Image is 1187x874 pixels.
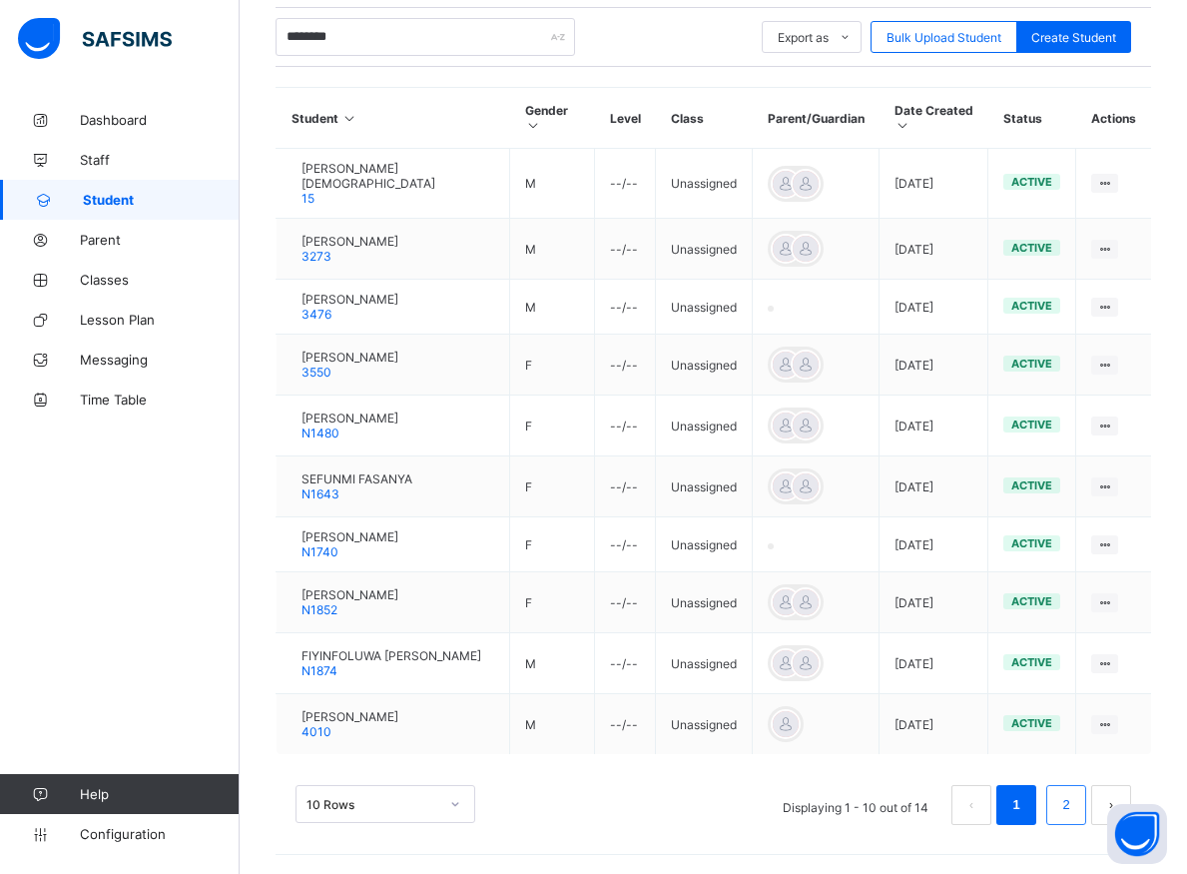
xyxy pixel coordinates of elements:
span: Lesson Plan [80,312,240,328]
span: active [1011,655,1052,669]
td: M [510,219,595,280]
a: 1 [1006,792,1025,818]
span: [PERSON_NAME] [301,411,398,426]
span: N1740 [301,544,338,559]
td: [DATE] [880,396,988,456]
span: active [1011,594,1052,608]
span: 3273 [301,249,331,264]
td: --/-- [595,633,656,694]
td: Unassigned [656,396,753,456]
td: Unassigned [656,517,753,572]
span: Parent [80,232,240,248]
td: --/-- [595,396,656,456]
td: --/-- [595,335,656,396]
td: --/-- [595,219,656,280]
span: [PERSON_NAME] [301,529,398,544]
span: N1852 [301,602,337,617]
td: [DATE] [880,633,988,694]
span: Staff [80,152,240,168]
span: SEFUNMI FASANYA [301,471,412,486]
th: Student [277,88,510,149]
th: Parent/Guardian [753,88,880,149]
img: safsims [18,18,172,60]
td: M [510,633,595,694]
span: active [1011,418,1052,432]
td: F [510,517,595,572]
td: --/-- [595,149,656,219]
span: 3550 [301,365,331,380]
li: 2 [1046,785,1086,825]
th: Status [988,88,1076,149]
td: [DATE] [880,694,988,755]
td: F [510,572,595,633]
td: F [510,335,595,396]
span: [PERSON_NAME] [301,587,398,602]
span: active [1011,478,1052,492]
span: active [1011,241,1052,255]
td: [DATE] [880,456,988,517]
span: [PERSON_NAME] [301,709,398,724]
span: active [1011,716,1052,730]
span: N1874 [301,663,337,678]
button: prev page [951,785,991,825]
td: M [510,149,595,219]
span: [PERSON_NAME] [301,292,398,307]
span: Bulk Upload Student [887,30,1001,45]
td: Unassigned [656,633,753,694]
span: Configuration [80,826,239,842]
span: [PERSON_NAME] [301,350,398,365]
td: Unassigned [656,572,753,633]
span: 4010 [301,724,331,739]
li: 下一页 [1091,785,1131,825]
td: --/-- [595,572,656,633]
span: [PERSON_NAME] [301,234,398,249]
i: Sort in Ascending Order [341,111,358,126]
td: F [510,456,595,517]
th: Actions [1076,88,1151,149]
span: FIYINFOLUWA [PERSON_NAME] [301,648,481,663]
th: Date Created [880,88,988,149]
button: next page [1091,785,1131,825]
span: Create Student [1031,30,1116,45]
span: Time Table [80,392,240,408]
td: Unassigned [656,149,753,219]
i: Sort in Ascending Order [894,118,911,133]
span: N1643 [301,486,339,501]
button: Open asap [1107,804,1167,864]
i: Sort in Ascending Order [525,118,542,133]
span: Student [83,192,240,208]
th: Gender [510,88,595,149]
td: M [510,694,595,755]
td: Unassigned [656,219,753,280]
td: Unassigned [656,694,753,755]
span: Classes [80,272,240,288]
span: active [1011,357,1052,371]
span: [PERSON_NAME][DEMOGRAPHIC_DATA] [301,161,494,191]
span: Messaging [80,352,240,368]
span: active [1011,536,1052,550]
td: [DATE] [880,280,988,335]
td: [DATE] [880,335,988,396]
td: --/-- [595,517,656,572]
span: Dashboard [80,112,240,128]
span: N1480 [301,426,339,440]
td: [DATE] [880,572,988,633]
span: 15 [301,191,314,206]
span: active [1011,299,1052,313]
td: [DATE] [880,219,988,280]
div: 10 Rows [306,797,438,812]
li: Displaying 1 - 10 out of 14 [768,785,943,825]
td: --/-- [595,694,656,755]
td: Unassigned [656,456,753,517]
th: Level [595,88,656,149]
li: 上一页 [951,785,991,825]
span: active [1011,175,1052,189]
td: F [510,396,595,456]
li: 1 [996,785,1036,825]
td: Unassigned [656,280,753,335]
th: Class [656,88,753,149]
td: --/-- [595,456,656,517]
td: Unassigned [656,335,753,396]
span: Export as [778,30,829,45]
span: 3476 [301,307,331,322]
